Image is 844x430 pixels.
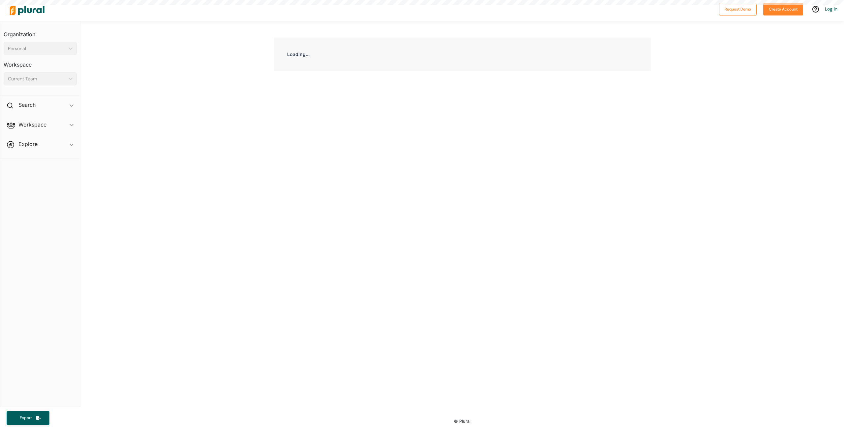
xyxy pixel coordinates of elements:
[8,45,66,52] div: Personal
[719,3,757,15] button: Request Demo
[825,6,837,12] a: Log In
[18,101,36,108] h2: Search
[15,415,36,421] span: Export
[719,5,757,12] a: Request Demo
[274,38,651,71] div: Loading...
[454,419,470,424] small: © Plural
[763,3,803,15] button: Create Account
[4,25,77,39] h3: Organization
[7,411,49,425] button: Export
[4,55,77,70] h3: Workspace
[763,5,803,12] a: Create Account
[8,75,66,82] div: Current Team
